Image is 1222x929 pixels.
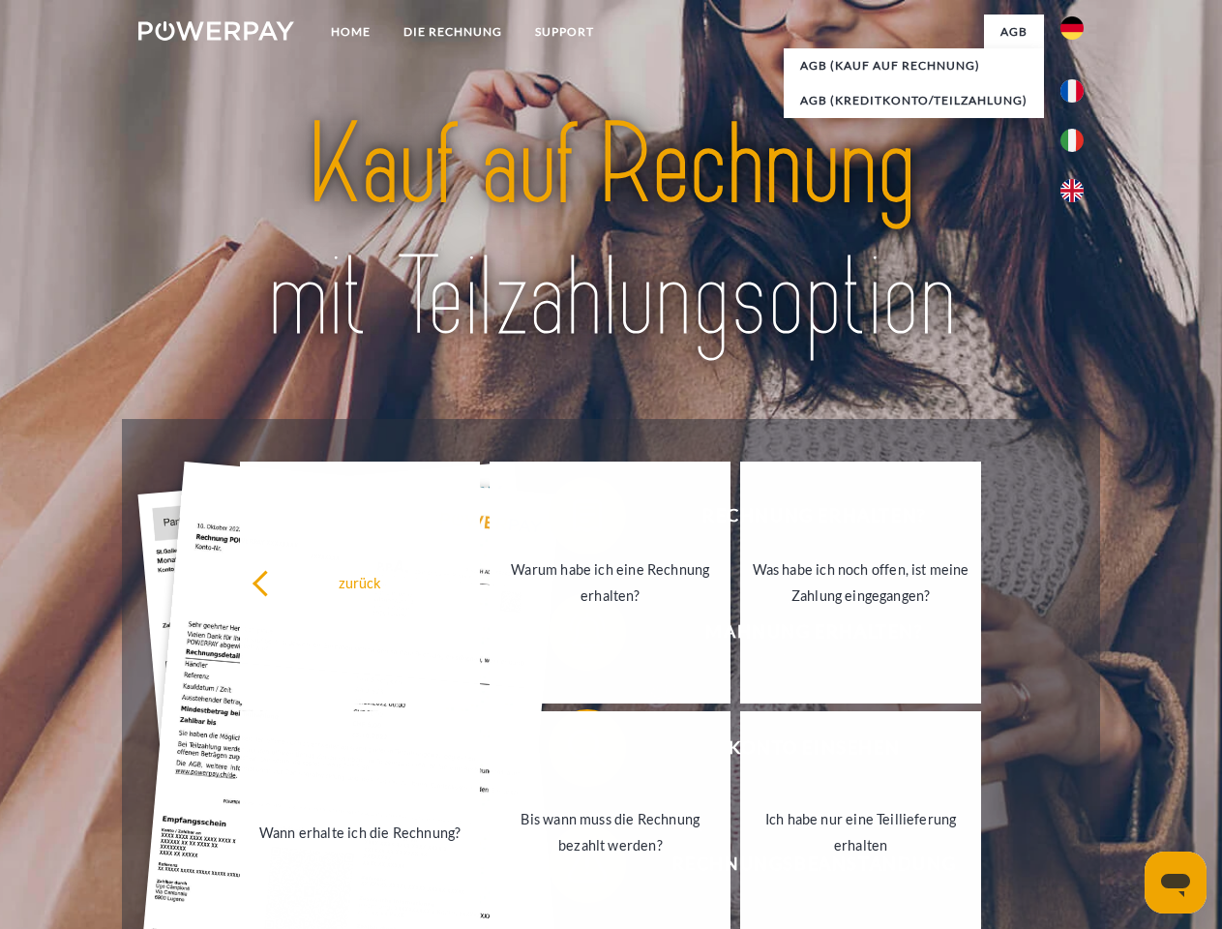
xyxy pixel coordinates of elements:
img: logo-powerpay-white.svg [138,21,294,41]
div: Warum habe ich eine Rechnung erhalten? [501,556,719,609]
div: Ich habe nur eine Teillieferung erhalten [752,806,969,858]
div: Was habe ich noch offen, ist meine Zahlung eingegangen? [752,556,969,609]
img: fr [1060,79,1084,103]
img: it [1060,129,1084,152]
a: AGB (Kauf auf Rechnung) [784,48,1044,83]
div: Wann erhalte ich die Rechnung? [252,819,469,845]
img: de [1060,16,1084,40]
a: DIE RECHNUNG [387,15,519,49]
a: SUPPORT [519,15,611,49]
a: Home [314,15,387,49]
img: en [1060,179,1084,202]
img: title-powerpay_de.svg [185,93,1037,371]
a: agb [984,15,1044,49]
a: AGB (Kreditkonto/Teilzahlung) [784,83,1044,118]
a: Was habe ich noch offen, ist meine Zahlung eingegangen? [740,462,981,704]
div: Bis wann muss die Rechnung bezahlt werden? [501,806,719,858]
div: zurück [252,569,469,595]
iframe: Schaltfläche zum Öffnen des Messaging-Fensters [1145,852,1207,914]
